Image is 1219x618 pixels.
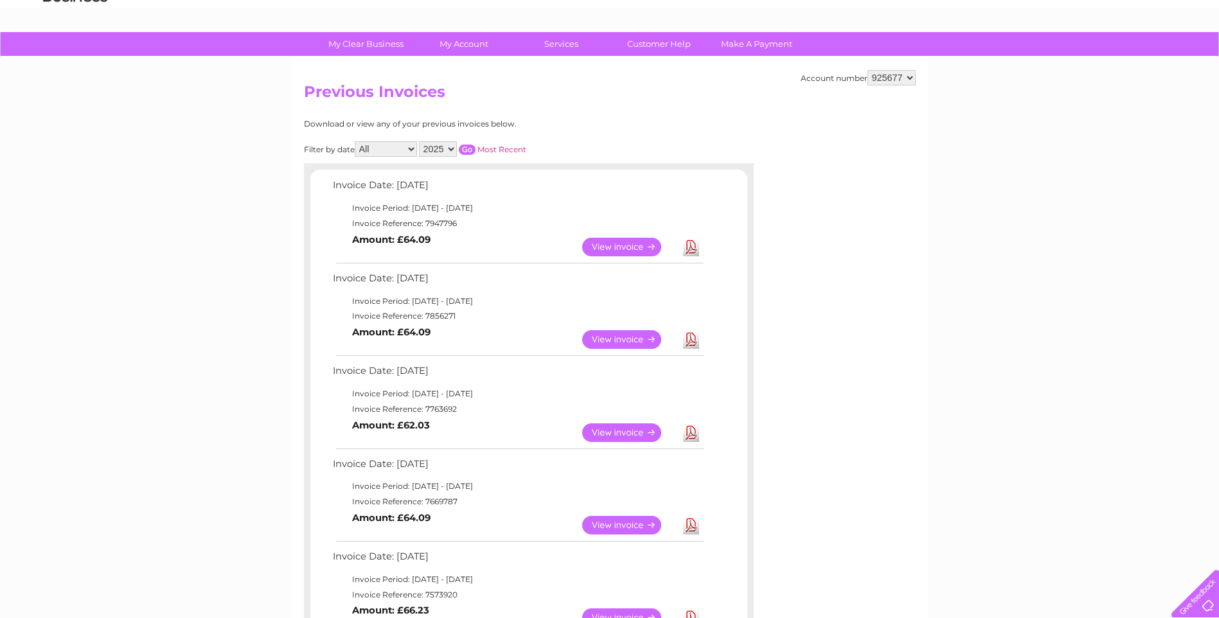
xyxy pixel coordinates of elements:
a: Customer Help [606,32,712,56]
div: Filter by date [304,141,641,157]
a: Services [508,32,614,56]
img: logo.png [42,33,108,73]
td: Invoice Period: [DATE] - [DATE] [330,386,706,402]
td: Invoice Period: [DATE] - [DATE] [330,294,706,309]
a: Download [683,330,699,349]
h2: Previous Invoices [304,83,916,107]
td: Invoice Reference: 7856271 [330,308,706,324]
td: Invoice Date: [DATE] [330,548,706,572]
td: Invoice Date: [DATE] [330,455,706,479]
td: Invoice Date: [DATE] [330,362,706,386]
a: Most Recent [477,145,526,154]
a: Energy [1025,55,1053,64]
a: View [582,516,677,534]
b: Amount: £64.09 [352,326,431,338]
a: Download [683,238,699,256]
a: My Clear Business [313,32,419,56]
div: Account number [801,70,916,85]
a: View [582,238,677,256]
div: Download or view any of your previous invoices below. [304,119,641,128]
a: Telecoms [1061,55,1099,64]
a: 0333 014 3131 [977,6,1065,22]
b: Amount: £64.09 [352,234,431,245]
td: Invoice Period: [DATE] - [DATE] [330,479,706,494]
a: Download [683,516,699,534]
td: Invoice Period: [DATE] - [DATE] [330,200,706,216]
td: Invoice Reference: 7573920 [330,587,706,603]
td: Invoice Reference: 7763692 [330,402,706,417]
td: Invoice Reference: 7947796 [330,216,706,231]
a: View [582,330,677,349]
td: Invoice Reference: 7669787 [330,494,706,509]
a: Blog [1107,55,1126,64]
td: Invoice Date: [DATE] [330,270,706,294]
b: Amount: £66.23 [352,605,429,616]
a: Contact [1134,55,1165,64]
a: View [582,423,677,442]
a: My Account [411,32,517,56]
a: Make A Payment [704,32,810,56]
a: Water [993,55,1017,64]
td: Invoice Period: [DATE] - [DATE] [330,572,706,587]
b: Amount: £64.09 [352,512,431,524]
b: Amount: £62.03 [352,419,430,431]
a: Download [683,423,699,442]
td: Invoice Date: [DATE] [330,177,706,200]
a: Log out [1177,55,1207,64]
div: Clear Business is a trading name of Verastar Limited (registered in [GEOGRAPHIC_DATA] No. 3667643... [307,7,914,62]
